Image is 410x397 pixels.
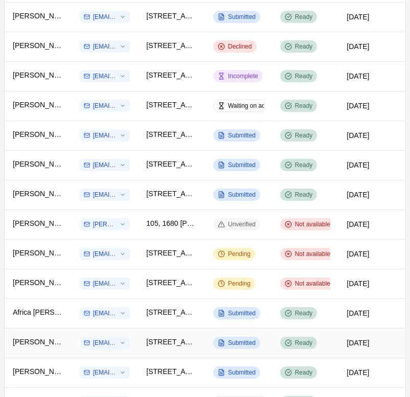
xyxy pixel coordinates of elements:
span: Not available [295,279,330,288]
span: [EMAIL_ADDRESS][DOMAIN_NAME] [93,13,117,21]
span: Africa [PERSON_NAME] [13,307,63,317]
div: [DATE] [347,308,397,318]
div: [DATE] [347,101,397,111]
span: Incomplete [228,72,258,80]
div: [DATE] [347,12,397,22]
span: Ready [295,339,313,347]
span: [PERSON_NAME] [13,159,63,169]
span: [EMAIL_ADDRESS][DOMAIN_NAME] [93,42,117,51]
span: [EMAIL_ADDRESS][DOMAIN_NAME] [93,279,117,288]
span: Not available [295,250,330,258]
div: [DATE] [347,190,397,200]
span: Ready [295,309,313,317]
span: [PERSON_NAME] [13,248,63,258]
span: Submitted [228,161,256,169]
span: Ready [295,42,313,51]
span: Not available [295,220,330,228]
span: [STREET_ADDRESS] [146,337,197,347]
span: [STREET_ADDRESS] [146,129,197,139]
span: [EMAIL_ADDRESS][DOMAIN_NAME] [93,131,117,139]
span: [STREET_ADDRESS] [146,159,197,169]
span: [EMAIL_ADDRESS][DOMAIN_NAME] [93,72,117,80]
div: [DATE] [347,338,397,348]
div: [DATE] [347,41,397,52]
span: Submitted [228,13,256,21]
span: Pending [228,250,250,258]
span: [STREET_ADDRESS] [146,70,197,80]
span: [PERSON_NAME] [13,337,63,347]
div: [DATE] [347,219,397,229]
span: [EMAIL_ADDRESS][DOMAIN_NAME] [93,368,117,377]
div: [DATE] [347,367,397,378]
div: [DATE] [347,278,397,289]
span: [STREET_ADDRESS] [146,307,197,317]
span: [EMAIL_ADDRESS][DOMAIN_NAME] [93,161,117,169]
span: [PERSON_NAME] [13,189,63,199]
span: Ready [295,191,313,199]
span: Ready [295,102,313,110]
span: Ready [295,161,313,169]
span: Submitted [228,339,256,347]
span: [PERSON_NAME] [13,100,63,110]
span: [STREET_ADDRESS] [146,100,197,110]
span: [EMAIL_ADDRESS][DOMAIN_NAME] [93,250,117,258]
span: [PERSON_NAME] [13,218,63,228]
span: [PERSON_NAME] [13,70,63,80]
span: [PERSON_NAME][EMAIL_ADDRESS][DOMAIN_NAME] [93,220,117,228]
span: [EMAIL_ADDRESS][DOMAIN_NAME] [93,191,117,199]
span: Pending [228,279,250,288]
div: [DATE] [347,130,397,141]
span: [STREET_ADDRESS] [146,277,197,288]
div: [DATE] [347,160,397,170]
span: Submitted [228,131,256,139]
span: 105, 1680 [PERSON_NAME]... [146,218,197,228]
span: Submitted [228,309,256,317]
span: Unverified [228,220,256,228]
span: [STREET_ADDRESS] [146,11,197,21]
span: Declined [228,42,252,51]
span: [STREET_ADDRESS] [146,189,197,199]
span: [PERSON_NAME] [13,11,63,21]
span: Waiting on ach [228,102,268,110]
div: [DATE] [347,71,397,81]
span: [EMAIL_ADDRESS][DOMAIN_NAME] [93,309,117,317]
span: [PERSON_NAME] [13,40,63,51]
span: [PERSON_NAME] [13,366,63,377]
span: [EMAIL_ADDRESS][DOMAIN_NAME] [93,102,117,110]
span: [STREET_ADDRESS] [146,366,197,377]
span: Ready [295,131,313,139]
div: [DATE] [347,249,397,259]
span: [PERSON_NAME] [13,129,63,139]
span: [STREET_ADDRESS] [146,248,197,258]
span: Ready [295,13,313,21]
span: [EMAIL_ADDRESS][DOMAIN_NAME] [93,339,117,347]
span: Submitted [228,191,256,199]
span: [STREET_ADDRESS] [146,40,197,51]
span: Ready [295,368,313,377]
span: Submitted [228,368,256,377]
span: [PERSON_NAME][US_STATE] [13,277,63,288]
span: Ready [295,72,313,80]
